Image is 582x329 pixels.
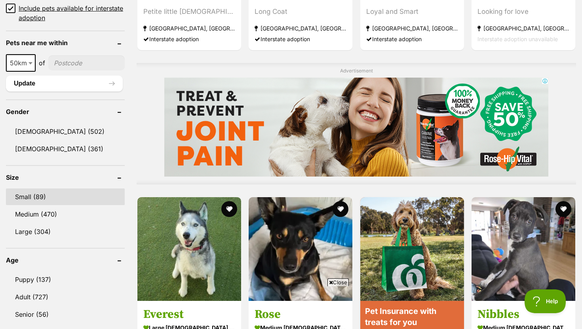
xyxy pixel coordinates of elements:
header: Size [6,174,125,181]
iframe: Help Scout Beacon - Open [525,289,566,313]
strong: [GEOGRAPHIC_DATA], [GEOGRAPHIC_DATA] [255,23,346,34]
button: Update [6,76,123,91]
span: of [39,58,45,68]
strong: [GEOGRAPHIC_DATA], [GEOGRAPHIC_DATA] [366,23,458,34]
a: Puppy (137) [6,271,125,288]
button: favourite [221,201,237,217]
img: Everest - Siberian Husky Dog [137,197,241,301]
div: Long Coat [255,6,346,17]
span: Close [327,278,349,286]
div: Advertisement [137,63,576,184]
strong: [GEOGRAPHIC_DATA], [GEOGRAPHIC_DATA] [143,23,235,34]
img: Rose - Australian Kelpie Dog [249,197,352,301]
strong: [GEOGRAPHIC_DATA], [GEOGRAPHIC_DATA] [477,23,569,34]
a: Senior (56) [6,306,125,323]
a: Medium (470) [6,206,125,223]
a: Small (89) [6,188,125,205]
div: Interstate adoption [366,34,458,44]
div: Petite little [DEMOGRAPHIC_DATA] [143,6,235,17]
a: Adult (727) [6,289,125,305]
img: Nibbles - Staffordshire Bull Terrier x Staghound Dog [472,197,575,301]
a: [DEMOGRAPHIC_DATA] (502) [6,123,125,140]
a: Large (304) [6,223,125,240]
button: favourite [555,201,571,217]
span: 50km [6,54,36,72]
header: Age [6,257,125,264]
header: Gender [6,108,125,115]
a: Include pets available for interstate adoption [6,4,125,23]
h3: Nibbles [477,306,569,321]
a: [DEMOGRAPHIC_DATA] (361) [6,141,125,157]
div: Looking for love [477,6,569,17]
span: Interstate adoption unavailable [477,36,558,42]
div: Interstate adoption [255,34,346,44]
span: 50km [7,57,35,68]
input: postcode [48,55,125,70]
iframe: Advertisement [147,289,435,325]
header: Pets near me within [6,39,125,46]
button: favourite [333,201,349,217]
h3: Everest [143,306,235,321]
div: Loyal and Smart [366,6,458,17]
iframe: Advertisement [164,78,548,177]
div: Interstate adoption [143,34,235,44]
span: Include pets available for interstate adoption [19,4,125,23]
